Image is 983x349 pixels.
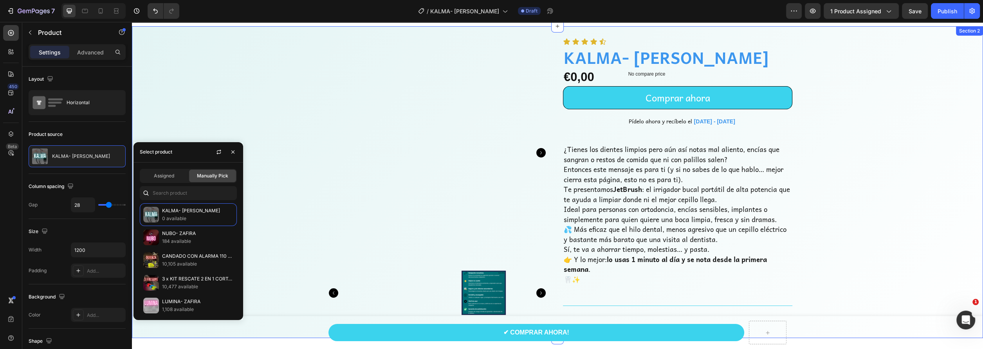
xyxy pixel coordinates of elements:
span: Save [909,8,922,14]
p: 🦷✨ [432,253,660,263]
p: Settings [39,48,61,56]
p: CANDADO CON ALARMA 110 dB - CAREPAIR [162,252,233,260]
p: Advanced [77,48,104,56]
p: 10,105 available [162,260,233,268]
img: collections [143,230,159,245]
p: Comprar ahora [514,67,578,84]
span: Manually Pick [197,172,228,179]
div: Background [29,292,67,302]
p: LUMINA- ZAFIRA [162,298,233,306]
button: <p>✔ COMPRAR AHORA!&nbsp;</p> [197,302,612,320]
button: Save [902,3,928,19]
span: [DATE] - [DATE] [562,96,603,103]
iframe: Design area [132,22,983,349]
button: Carousel Next Arrow [404,126,414,136]
span: KALMA- [PERSON_NAME] [430,7,499,15]
p: 10,477 available [162,283,233,291]
img: product feature img [32,148,48,164]
div: Beta [6,143,19,150]
p: NUBO- ZAFIRA [162,230,233,237]
input: Auto [71,198,95,212]
p: KALMA- [PERSON_NAME] [162,207,233,215]
img: collections [143,298,159,313]
div: Publish [938,7,957,15]
div: Layout [29,74,55,85]
p: 1,108 available [162,306,233,313]
div: Section 2 [826,5,850,13]
div: Horizontal [67,94,114,112]
p: 3 x KIT RESCATE 2 EN 1 CORTA CINTURON Y ROMPE CRISTAL [162,275,233,283]
p: ¿Tienes los dientes limpios pero aún así notas mal aliento, encías que sangran o restos de comida... [432,123,660,143]
button: Carousel Back Arrow [197,266,206,276]
strong: JetBrush [481,162,510,173]
img: collections [143,275,159,291]
div: 450 [7,83,19,90]
div: Add... [87,312,124,319]
iframe: Intercom live chat [956,311,975,329]
p: 7 [51,6,55,16]
p: 0 available [162,215,233,222]
input: Auto [71,243,125,257]
div: Add... [87,268,124,275]
p: 184 available [162,237,233,245]
div: Select product [140,148,172,156]
div: Product source [29,131,63,138]
div: Undo/Redo [148,3,179,19]
div: €0,00 [431,47,487,64]
strong: lo usas 1 minuto al día y se nota desde la primera semana [432,232,635,253]
p: KALMA- [PERSON_NAME] [52,154,110,159]
div: Shape [29,336,54,347]
img: collections [143,252,159,268]
div: Gap [29,201,38,208]
p: 💦 Más eficaz que el hilo dental, menos agresivo que un cepillo eléctrico y bastante más barato qu... [432,203,660,253]
h1: KALMA- [PERSON_NAME] [431,24,660,47]
button: 7 [3,3,58,19]
button: <p>Comprar ahora</p> [431,64,660,87]
div: Color [29,311,41,318]
button: Publish [931,3,964,19]
div: Width [29,246,41,253]
p: Entonces este mensaje es para ti (y si no sabes de lo que hablo… mejor cierra esta página, esto n... [432,143,660,163]
div: Column spacing [29,181,75,192]
button: 1 product assigned [824,3,899,19]
p: No compare price [496,50,658,54]
span: Assigned [154,172,174,179]
button: Carousel Next Arrow [404,266,414,276]
span: 1 product assigned [830,7,881,15]
p: Te presentamos : el irrigador bucal portátil de alta potencia que te ayuda a limpiar donde ni el ... [432,163,660,203]
p: ✔ COMPRAR AHORA! [372,305,437,316]
span: / [427,7,429,15]
span: Pídelo ahora y recíbelo el [497,95,560,103]
div: Padding [29,267,47,274]
p: Product [38,28,105,37]
img: collections [143,207,159,222]
div: Size [29,226,49,237]
span: 1 [972,299,979,305]
input: Search in Settings & Advanced [140,186,237,200]
span: Draft [526,7,537,14]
